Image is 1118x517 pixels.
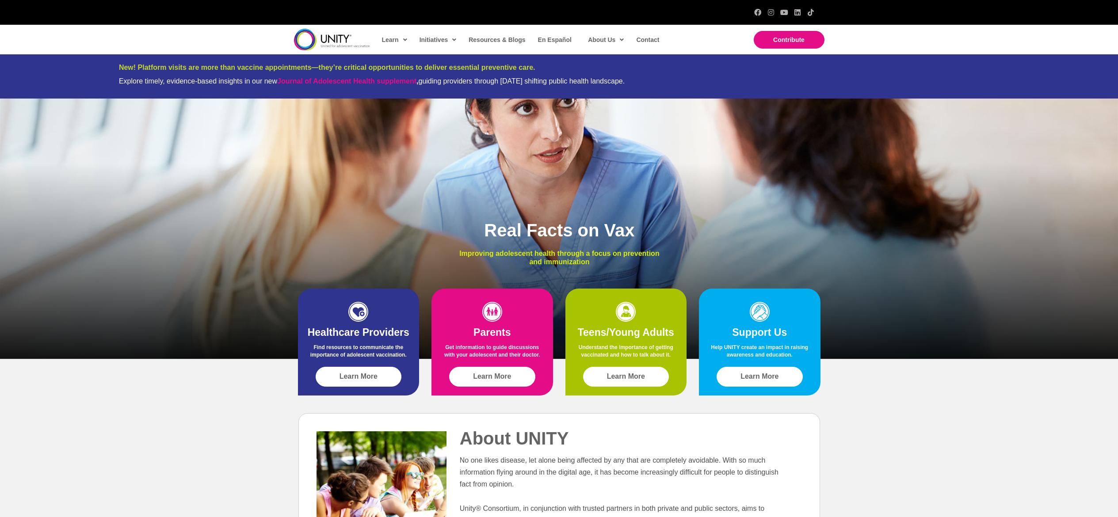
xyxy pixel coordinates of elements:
[460,454,784,490] p: No one likes disease, let alone being affected by any that are completely avoidable. With so much...
[717,367,803,387] a: Learn More
[538,36,572,43] span: En Español
[449,367,535,387] a: Learn More
[382,33,407,46] span: Learn
[420,33,457,46] span: Initiatives
[534,30,575,50] a: En Español
[482,302,502,322] img: icon-parents-1
[574,326,678,339] h2: Teens/Young Adults
[464,30,529,50] a: Resources & Blogs
[607,373,645,380] span: Learn More
[583,367,669,387] a: Learn More
[453,249,666,266] p: Improving adolescent health through a focus on prevention and immunization
[740,373,778,380] span: Learn More
[307,344,411,363] p: Find resources to communicate the importance of adolescent vaccination.
[119,77,999,85] div: Explore timely, evidence-based insights in our new guiding providers through [DATE] shifting publ...
[754,31,824,49] a: Contribute
[307,326,411,339] h2: Healthcare Providers
[588,33,624,46] span: About Us
[484,220,634,240] span: Real Facts on Vax
[294,29,370,50] img: unity-logo-dark
[119,64,535,71] span: New! Platform visits are more than vaccine appointments—they’re critical opportunities to deliver...
[754,9,761,16] a: Facebook
[584,30,627,50] a: About Us
[277,77,418,85] strong: ,
[708,344,812,363] p: Help UNITY create an impact in raising awareness and education.
[440,326,544,339] h2: Parents
[750,302,770,322] img: icon-support-1
[708,326,812,339] h2: Support Us
[348,302,368,322] img: icon-HCP-1
[316,367,402,387] a: Learn More
[440,344,544,363] p: Get information to guide discussions with your adolescent and their doctor.
[616,302,636,322] img: icon-teens-1
[807,9,814,16] a: TikTok
[469,36,525,43] span: Resources & Blogs
[277,77,416,85] a: Journal of Adolescent Health supplement
[794,9,801,16] a: LinkedIn
[340,373,378,380] span: Learn More
[767,9,775,16] a: Instagram
[636,36,659,43] span: Contact
[460,429,569,448] span: About UNITY
[773,36,805,43] span: Contribute
[574,344,678,363] p: Understand the importance of getting vaccinated and how to talk about it.
[473,373,511,380] span: Learn More
[632,30,663,50] a: Contact
[781,9,788,16] a: YouTube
